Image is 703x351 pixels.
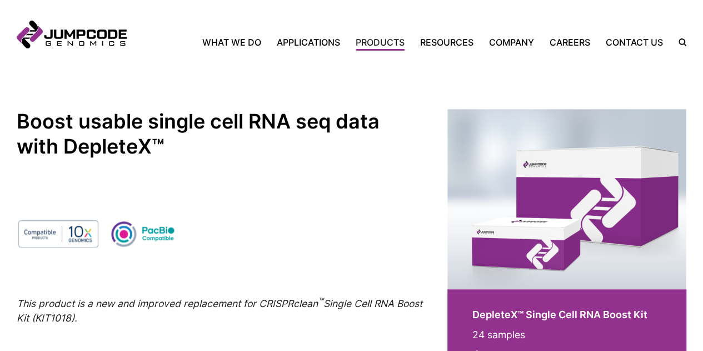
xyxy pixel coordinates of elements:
[318,297,323,306] sup: ™
[598,36,671,49] a: Contact Us
[412,36,481,49] a: Resources
[481,36,542,49] a: Company
[127,36,671,49] nav: Primary Navigation
[671,38,686,46] label: Search the site.
[269,36,348,49] a: Applications
[17,298,422,324] em: This product is a new and improved replacement for CRISPRclean Single Cell RNA Boost Kit (KIT1018).
[202,36,269,49] a: What We Do
[472,328,661,342] p: 24 samples
[472,307,661,322] h2: DepleteX™ Single Cell RNA Boost Kit
[17,109,423,159] h2: Boost usable single cell RNA seq data with DepleteX™
[542,36,598,49] a: Careers
[348,36,412,49] a: Products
